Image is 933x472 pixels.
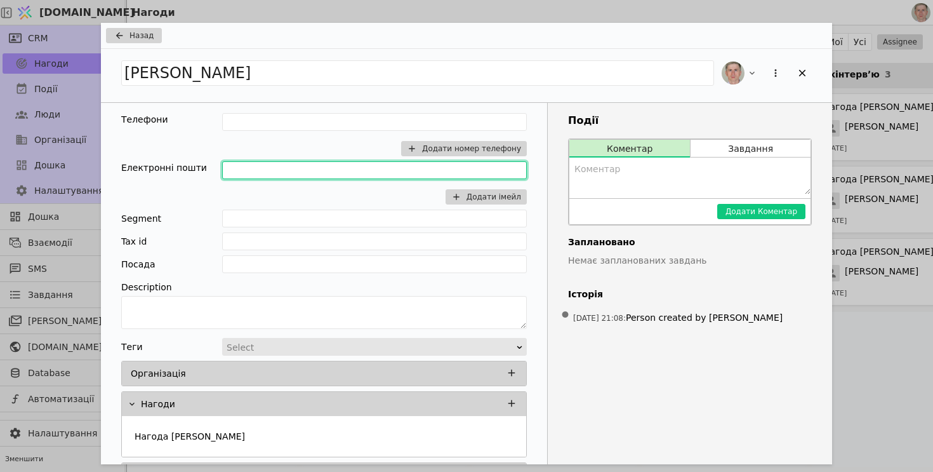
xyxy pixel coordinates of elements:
[121,161,207,175] div: Електронні пошти
[568,254,812,267] p: Немає запланованих завдань
[121,210,161,227] div: Segment
[131,367,186,381] p: Організація
[401,141,527,156] button: Додати номер телефону
[121,278,527,296] div: Description
[121,338,143,356] div: Теги
[568,288,812,301] h4: Історія
[129,30,154,41] span: Назад
[101,23,832,464] div: Add Opportunity
[121,233,147,250] div: Tax id
[691,140,811,158] button: Завдання
[626,313,783,323] span: Person created by [PERSON_NAME]
[717,204,805,219] button: Додати Коментар
[446,189,527,205] button: Додати імейл
[559,299,572,332] span: •
[569,140,690,158] button: Коментар
[121,113,168,126] div: Телефони
[568,113,812,128] h3: Події
[121,255,155,273] div: Посада
[722,62,744,84] img: РS
[135,430,245,443] p: Нагода [PERSON_NAME]
[141,398,175,411] p: Нагоди
[573,314,626,323] span: [DATE] 21:08 :
[568,236,812,249] h4: Заплановано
